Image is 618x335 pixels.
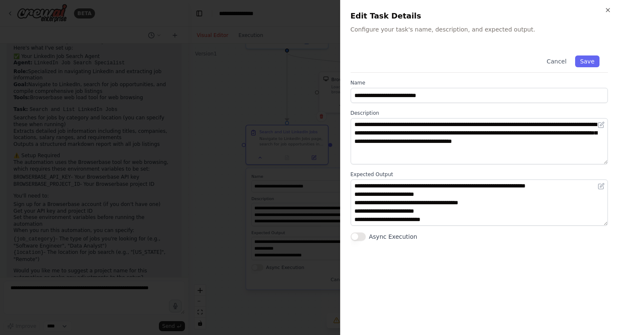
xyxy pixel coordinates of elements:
[351,79,608,86] label: Name
[351,110,608,116] label: Description
[351,171,608,178] label: Expected Output
[575,55,600,67] button: Save
[369,232,417,241] label: Async Execution
[541,55,571,67] button: Cancel
[596,120,606,130] button: Open in editor
[596,181,606,191] button: Open in editor
[351,10,608,22] h2: Edit Task Details
[351,25,608,34] p: Configure your task's name, description, and expected output.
